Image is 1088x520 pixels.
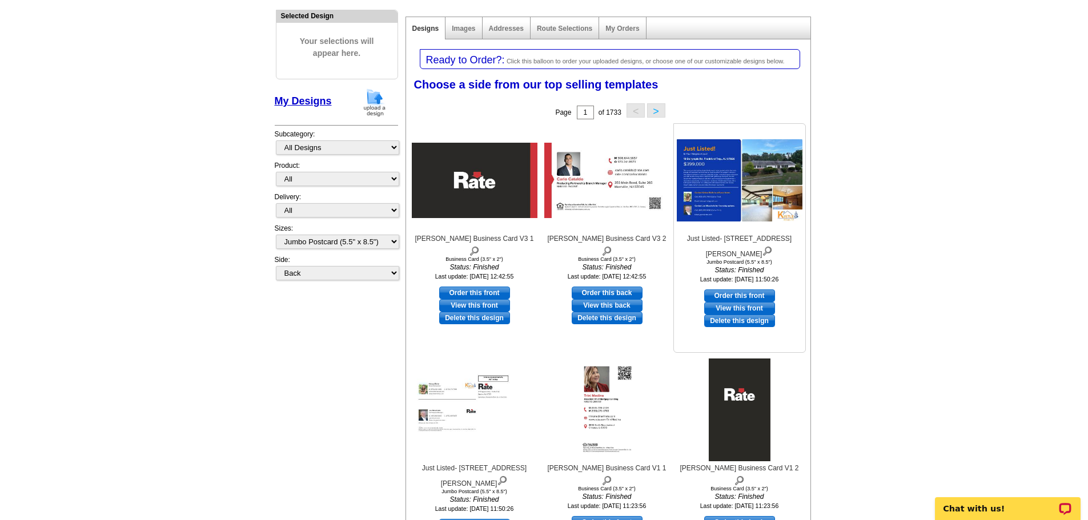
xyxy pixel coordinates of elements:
div: [PERSON_NAME] Business Card V3 1 [412,233,537,256]
a: Addresses [489,25,524,33]
img: Trini Medina Business Card V1 1 [576,358,637,461]
a: Route Selections [537,25,592,33]
div: Just Listed- [STREET_ADDRESS][PERSON_NAME] [677,233,802,259]
i: Status: Finished [412,262,537,272]
img: Carlo Cataldo Business Card V3 2 [544,143,670,218]
small: Last update: [DATE] 12:42:55 [568,273,647,280]
a: View this back [572,299,643,312]
div: Sizes: [275,223,398,255]
div: [PERSON_NAME] Business Card V1 1 [544,463,670,486]
a: use this design [572,287,643,299]
img: Trini Medina Business Card V1 2 [708,358,770,461]
a: Designs [412,25,439,33]
a: use this design [704,289,775,302]
div: Selected Design [276,10,398,21]
small: Last update: [DATE] 11:50:26 [435,505,514,512]
img: view design details [762,244,773,256]
a: Images [452,25,475,33]
button: > [647,103,665,118]
div: Side: [275,255,398,281]
small: Last update: [DATE] 12:42:55 [435,273,514,280]
small: Last update: [DATE] 11:23:56 [568,502,647,509]
i: Status: Finished [544,491,670,502]
a: use this design [439,287,510,299]
small: Last update: [DATE] 11:50:26 [700,276,779,283]
a: My Designs [275,95,332,107]
i: Status: Finished [677,491,802,502]
a: Delete this design [572,312,643,324]
span: Click this balloon to order your uploaded designs, or choose one of our customizable designs below. [507,58,785,65]
span: of 1733 [599,108,621,116]
div: Business Card (3.5" x 2") [677,486,802,491]
a: My Orders [605,25,639,33]
img: view design details [497,473,508,486]
img: view design details [469,244,480,256]
img: Just Listed- 19 Dalrymple Rd V2 2 [412,369,537,451]
i: Status: Finished [677,265,802,275]
span: Your selections will appear here. [285,24,389,71]
img: view design details [601,244,612,256]
img: view design details [734,473,745,486]
img: view design details [601,473,612,486]
iframe: LiveChat chat widget [928,484,1088,520]
span: Choose a side from our top selling templates [414,78,659,91]
div: Business Card (3.5" x 2") [544,256,670,262]
div: Product: [275,160,398,192]
img: Carlo Cataldo Business Card V3 1 [412,143,537,218]
div: Business Card (3.5" x 2") [544,486,670,491]
button: < [627,103,645,118]
a: Delete this design [439,312,510,324]
a: View this front [439,299,510,312]
img: Just Listed- 19 Dalrymple Rd V2 1 [677,139,802,221]
div: Just Listed- [STREET_ADDRESS][PERSON_NAME] [412,463,537,489]
div: Delivery: [275,192,398,223]
div: [PERSON_NAME] Business Card V3 2 [544,233,670,256]
div: Jumbo Postcard (5.5" x 8.5") [677,259,802,265]
a: Delete this design [704,315,775,327]
span: Ready to Order?: [426,54,505,66]
div: [PERSON_NAME] Business Card V1 2 [677,463,802,486]
a: View this front [704,302,775,315]
i: Status: Finished [544,262,670,272]
img: upload-design [360,88,390,117]
span: Page [555,108,571,116]
div: Subcategory: [275,129,398,160]
div: Business Card (3.5" x 2") [412,256,537,262]
div: Jumbo Postcard (5.5" x 8.5") [412,489,537,494]
i: Status: Finished [412,494,537,505]
small: Last update: [DATE] 11:23:56 [700,502,779,509]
